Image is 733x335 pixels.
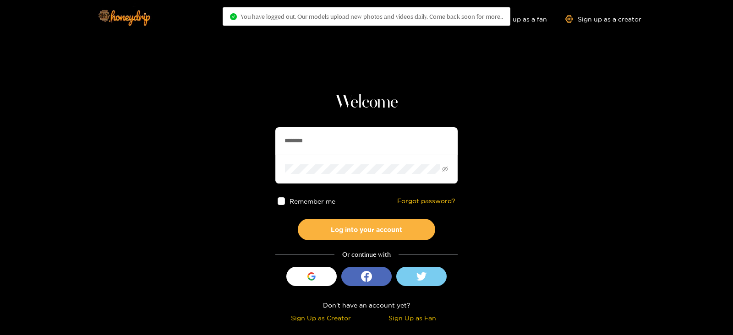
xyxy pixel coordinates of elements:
a: Forgot password? [397,197,455,205]
button: Log into your account [298,219,435,240]
div: Sign Up as Creator [278,313,364,323]
div: Or continue with [275,249,458,260]
a: Sign up as a creator [565,15,641,23]
span: Remember me [290,198,336,205]
h1: Welcome [275,92,458,113]
div: Don't have an account yet? [275,300,458,310]
div: Sign Up as Fan [369,313,455,323]
a: Sign up as a fan [484,15,547,23]
span: You have logged out. Our models upload new photos and videos daily. Come back soon for more.. [241,13,503,20]
span: check-circle [230,13,237,20]
span: eye-invisible [442,166,448,172]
